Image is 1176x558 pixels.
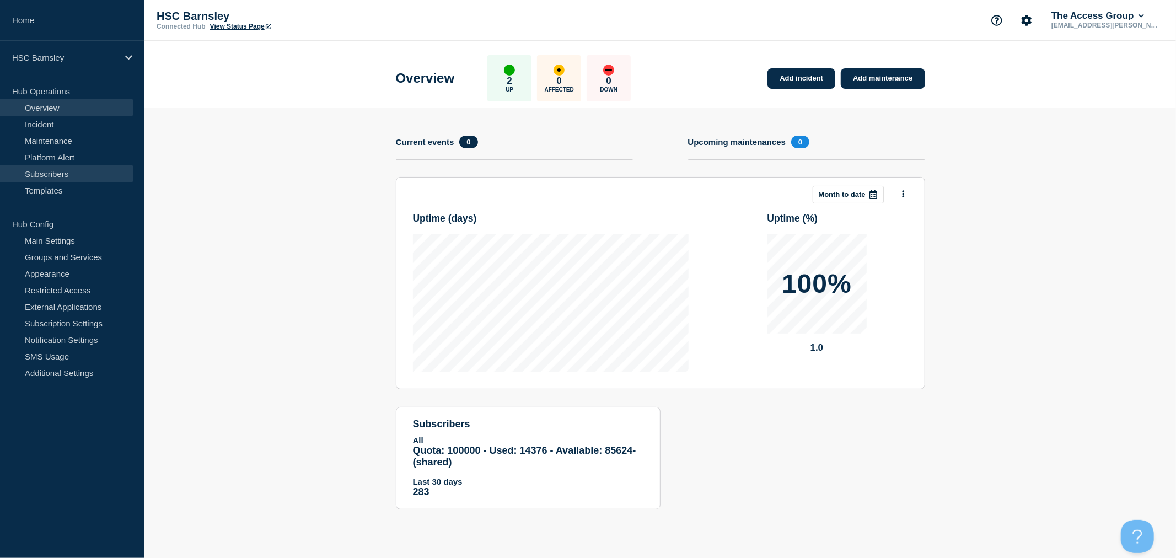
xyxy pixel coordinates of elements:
p: Up [506,87,513,93]
p: HSC Barnsley [157,10,377,23]
p: HSC Barnsley [12,53,118,62]
p: 0 [557,76,562,87]
h4: subscribers [413,418,643,430]
p: 1.0 [767,342,867,353]
p: Connected Hub [157,23,206,30]
p: Last 30 days [413,477,643,486]
p: Down [600,87,617,93]
h4: Current events [396,137,454,147]
h3: Uptime ( days ) [413,213,477,224]
div: down [603,65,614,76]
span: Quota: 100000 - Used: 14376 - Available: 85624 - (shared) [413,445,636,468]
p: 2 [507,76,512,87]
p: Month to date [819,190,866,198]
span: 0 [791,136,809,148]
h1: Overview [396,71,455,86]
p: 100% [782,271,852,297]
button: Month to date [813,186,884,203]
h3: Uptime ( % ) [767,213,818,224]
p: 0 [606,76,611,87]
a: Add incident [767,68,835,89]
span: 0 [459,136,477,148]
p: [EMAIL_ADDRESS][PERSON_NAME][DOMAIN_NAME] [1049,22,1164,29]
button: Support [985,9,1008,32]
h4: Upcoming maintenances [688,137,786,147]
p: All [413,436,643,445]
p: 283 [413,486,643,498]
iframe: Help Scout Beacon - Open [1121,520,1154,553]
button: Account settings [1015,9,1038,32]
button: The Access Group [1049,10,1146,22]
div: affected [554,65,565,76]
a: View Status Page [210,23,271,30]
div: up [504,65,515,76]
p: Affected [545,87,574,93]
a: Add maintenance [841,68,925,89]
